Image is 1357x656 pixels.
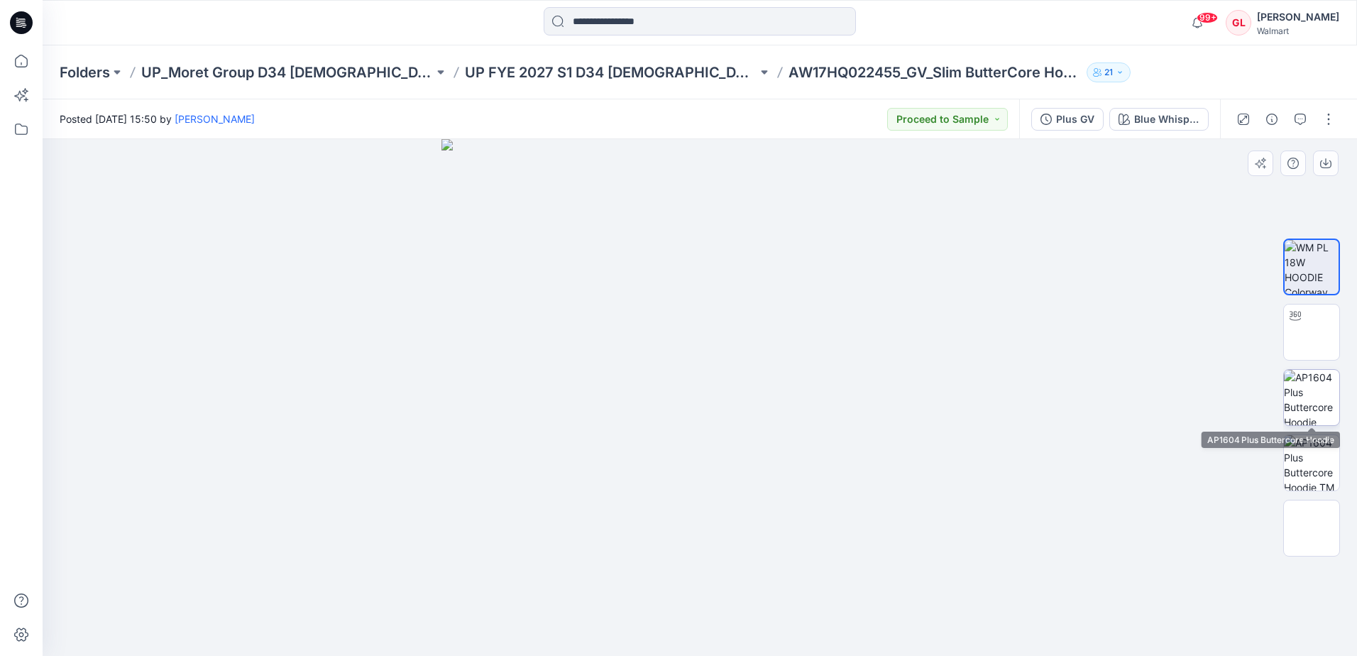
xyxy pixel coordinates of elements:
a: UP_Moret Group D34 [DEMOGRAPHIC_DATA] Active [141,62,434,82]
img: WM PL 18W HOODIE Colorway wo Avatar [1285,240,1339,294]
div: [PERSON_NAME] [1257,9,1339,26]
a: [PERSON_NAME] [175,113,255,125]
button: Blue Whisper DD [1109,108,1209,131]
button: Plus GV [1031,108,1104,131]
img: AP1604 Plus Buttercore Hoodie PM [1284,501,1339,556]
p: 21 [1104,65,1113,80]
button: Details [1260,108,1283,131]
img: WM PL 18W HOODIE Turntable with Avatar [1284,305,1339,360]
div: GL [1226,10,1251,35]
img: AP1604 Plus Buttercore Hoodie TM [1284,435,1339,491]
button: 21 [1087,62,1131,82]
a: Folders [60,62,110,82]
img: AP1604 Plus Buttercore Hoodie [1284,370,1339,425]
img: eyJhbGciOiJIUzI1NiIsImtpZCI6IjAiLCJzbHQiOiJzZXMiLCJ0eXAiOiJKV1QifQ.eyJkYXRhIjp7InR5cGUiOiJzdG9yYW... [441,139,958,656]
a: UP FYE 2027 S1 D34 [DEMOGRAPHIC_DATA] Active [PERSON_NAME] [465,62,757,82]
span: Posted [DATE] 15:50 by [60,111,255,126]
div: Walmart [1257,26,1339,36]
div: Blue Whisper DD [1134,111,1199,127]
span: 99+ [1197,12,1218,23]
p: AW17HQ022455_GV_Slim ButterCore Hoodie [789,62,1081,82]
div: Plus GV [1056,111,1094,127]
